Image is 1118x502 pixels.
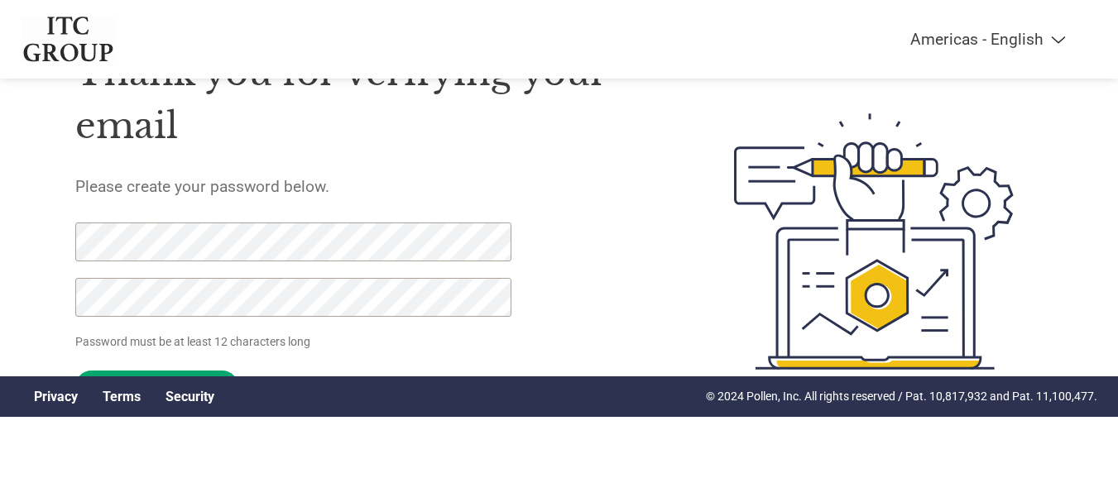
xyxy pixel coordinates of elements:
input: Set Password [75,371,238,403]
img: ITC Group [22,17,116,62]
a: Terms [103,389,141,404]
h5: Please create your password below. [75,177,656,196]
h1: Thank you for verifying your email [75,46,656,153]
img: create-password [704,22,1044,461]
p: Password must be at least 12 characters long [75,333,517,351]
a: Security [166,389,214,404]
a: Privacy [34,389,78,404]
p: © 2024 Pollen, Inc. All rights reserved / Pat. 10,817,932 and Pat. 11,100,477. [706,388,1097,405]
